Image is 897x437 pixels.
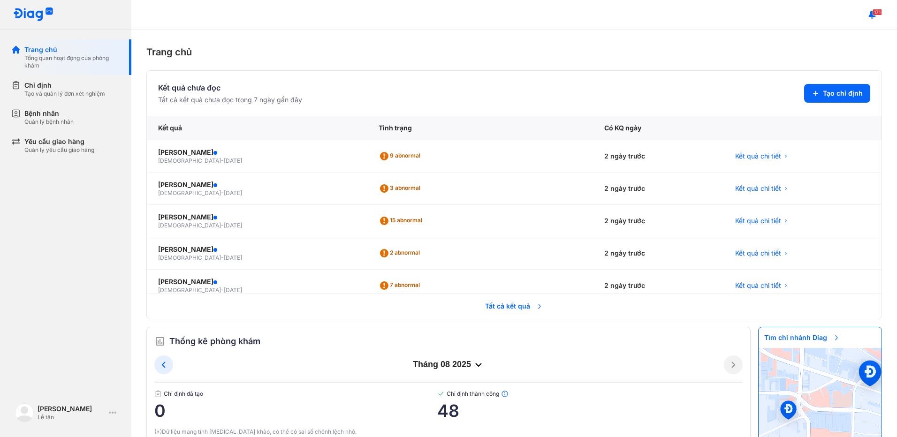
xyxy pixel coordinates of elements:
[154,401,437,420] span: 0
[367,116,593,140] div: Tình trạng
[437,390,445,398] img: checked-green.01cc79e0.svg
[158,95,302,105] div: Tất cả kết quả chưa đọc trong 7 ngày gần đây
[15,403,34,422] img: logo
[154,336,166,347] img: order.5a6da16c.svg
[823,89,863,98] span: Tạo chỉ định
[24,81,105,90] div: Chỉ định
[224,254,242,261] span: [DATE]
[158,82,302,93] div: Kết quả chưa đọc
[13,8,53,22] img: logo
[158,157,221,164] span: [DEMOGRAPHIC_DATA]
[224,157,242,164] span: [DATE]
[593,116,724,140] div: Có KQ ngày
[158,222,221,229] span: [DEMOGRAPHIC_DATA]
[24,109,74,118] div: Bệnh nhân
[593,270,724,302] div: 2 ngày trước
[158,148,356,157] div: [PERSON_NAME]
[221,286,224,294] span: -
[437,401,743,420] span: 48
[224,222,242,229] span: [DATE]
[221,189,224,196] span: -
[735,184,781,193] span: Kết quả chi tiết
[593,205,724,237] div: 2 ngày trước
[154,390,437,398] span: Chỉ định đã tạo
[479,296,549,316] span: Tất cả kết quả
[379,181,424,196] div: 3 abnormal
[759,327,846,348] span: Tìm chi nhánh Diag
[735,249,781,258] span: Kết quả chi tiết
[154,428,743,436] div: (*)Dữ liệu mang tính [MEDICAL_DATA] khảo, có thể có sai số chênh lệch nhỏ.
[38,404,105,414] div: [PERSON_NAME]
[24,54,120,69] div: Tổng quan hoạt động của phòng khám
[735,151,781,161] span: Kết quả chi tiết
[24,146,94,154] div: Quản lý yêu cầu giao hàng
[379,246,424,261] div: 2 abnormal
[24,118,74,126] div: Quản lý bệnh nhân
[593,237,724,270] div: 2 ngày trước
[38,414,105,421] div: Lễ tân
[593,173,724,205] div: 2 ngày trước
[158,212,356,222] div: [PERSON_NAME]
[379,213,426,228] div: 15 abnormal
[169,335,260,348] span: Thống kê phòng khám
[224,286,242,294] span: [DATE]
[379,278,424,293] div: 7 abnormal
[158,189,221,196] span: [DEMOGRAPHIC_DATA]
[221,254,224,261] span: -
[593,140,724,173] div: 2 ngày trước
[24,90,105,98] div: Tạo và quản lý đơn xét nghiệm
[379,149,424,164] div: 9 abnormal
[24,45,120,54] div: Trang chủ
[735,216,781,226] span: Kết quả chi tiết
[158,245,356,254] div: [PERSON_NAME]
[221,157,224,164] span: -
[873,9,882,15] span: 171
[735,281,781,290] span: Kết quả chi tiết
[158,286,221,294] span: [DEMOGRAPHIC_DATA]
[158,254,221,261] span: [DEMOGRAPHIC_DATA]
[804,84,870,103] button: Tạo chỉ định
[154,390,162,398] img: document.50c4cfd0.svg
[437,390,743,398] span: Chỉ định thành công
[24,137,94,146] div: Yêu cầu giao hàng
[221,222,224,229] span: -
[146,45,882,59] div: Trang chủ
[147,116,367,140] div: Kết quả
[158,180,356,189] div: [PERSON_NAME]
[173,359,724,370] div: tháng 08 2025
[501,390,509,398] img: info.7e716105.svg
[158,277,356,286] div: [PERSON_NAME]
[224,189,242,196] span: [DATE]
